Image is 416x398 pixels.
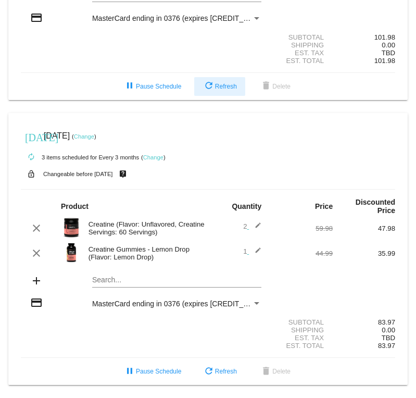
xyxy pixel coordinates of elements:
[382,41,395,49] span: 0.00
[74,133,94,140] a: Change
[143,154,163,160] a: Change
[333,318,395,326] div: 83.97
[243,247,261,255] span: 1
[270,342,333,350] div: Est. Total
[123,368,181,375] span: Pause Schedule
[115,362,190,381] button: Pause Schedule
[92,276,261,284] input: Search...
[92,14,261,22] mat-select: Payment Method
[25,130,37,143] mat-icon: [DATE]
[270,318,333,326] div: Subtotal
[61,202,89,210] strong: Product
[260,80,272,93] mat-icon: delete
[382,326,395,334] span: 0.00
[251,362,299,381] button: Delete
[92,14,291,22] span: MasterCard ending in 0376 (expires [CREDIT_CARD_DATA])
[123,366,136,378] mat-icon: pause
[203,366,215,378] mat-icon: refresh
[30,222,43,234] mat-icon: clear
[25,167,37,181] mat-icon: lock_open
[382,49,395,57] span: TBD
[333,33,395,41] div: 101.98
[203,368,237,375] span: Refresh
[270,250,333,257] div: 44.99
[194,77,245,96] button: Refresh
[315,202,333,210] strong: Price
[249,222,261,234] mat-icon: edit
[260,366,272,378] mat-icon: delete
[30,275,43,287] mat-icon: add
[270,57,333,65] div: Est. Total
[249,247,261,259] mat-icon: edit
[61,242,82,263] img: Image-1-Creatine-Gummies-Roman-Berezecky_optimized.png
[203,80,215,93] mat-icon: refresh
[251,77,299,96] button: Delete
[21,154,139,160] small: 3 items scheduled for Every 3 months
[141,154,166,160] small: ( )
[117,167,129,181] mat-icon: live_help
[83,245,208,261] div: Creatine Gummies - Lemon Drop (Flavor: Lemon Drop)
[333,225,395,232] div: 47.98
[270,334,333,342] div: Est. Tax
[270,326,333,334] div: Shipping
[123,83,181,90] span: Pause Schedule
[30,247,43,259] mat-icon: clear
[115,77,190,96] button: Pause Schedule
[30,11,43,24] mat-icon: credit_card
[270,225,333,232] div: 59.98
[378,342,395,350] span: 83.97
[194,362,245,381] button: Refresh
[232,202,261,210] strong: Quantity
[203,83,237,90] span: Refresh
[374,57,395,65] span: 101.98
[83,220,208,236] div: Creatine (Flavor: Unflavored, Creatine Servings: 60 Servings)
[243,222,261,230] span: 2
[61,217,82,238] img: Image-1-Carousel-Creatine-60S-1000x1000-Transp.png
[25,151,37,164] mat-icon: autorenew
[260,368,291,375] span: Delete
[92,300,291,308] span: MasterCard ending in 0376 (expires [CREDIT_CARD_DATA])
[333,250,395,257] div: 35.99
[270,49,333,57] div: Est. Tax
[270,41,333,49] div: Shipping
[260,83,291,90] span: Delete
[43,171,113,177] small: Changeable before [DATE]
[382,334,395,342] span: TBD
[356,198,395,215] strong: Discounted Price
[123,80,136,93] mat-icon: pause
[30,296,43,309] mat-icon: credit_card
[72,133,96,140] small: ( )
[270,33,333,41] div: Subtotal
[92,300,261,308] mat-select: Payment Method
